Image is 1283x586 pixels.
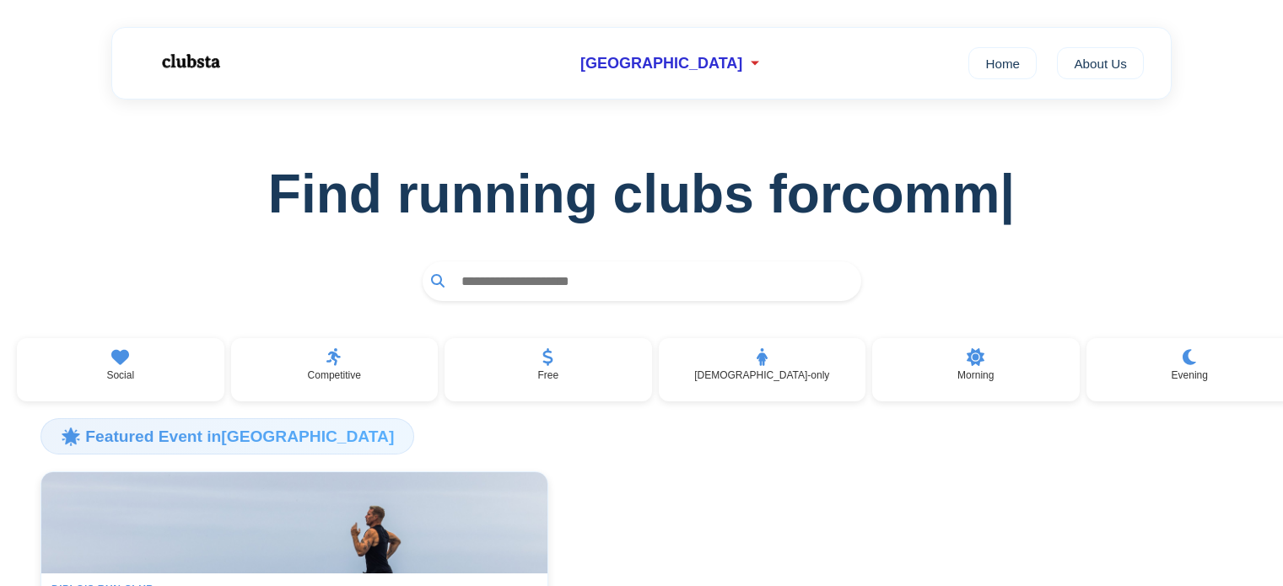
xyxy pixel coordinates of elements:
span: | [1000,164,1015,224]
p: Morning [957,369,994,381]
span: [GEOGRAPHIC_DATA] [580,55,742,73]
p: Free [537,369,558,381]
img: Diplo's Run Club San Francisco [41,472,547,573]
h1: Find running clubs for [27,163,1256,225]
p: Evening [1172,369,1208,381]
h3: 🌟 Featured Event in [GEOGRAPHIC_DATA] [40,418,414,454]
img: Logo [139,40,240,83]
p: Competitive [308,369,361,381]
p: Social [106,369,134,381]
p: [DEMOGRAPHIC_DATA]-only [694,369,829,381]
span: comm [841,163,1015,225]
a: Home [968,47,1037,79]
a: About Us [1057,47,1144,79]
